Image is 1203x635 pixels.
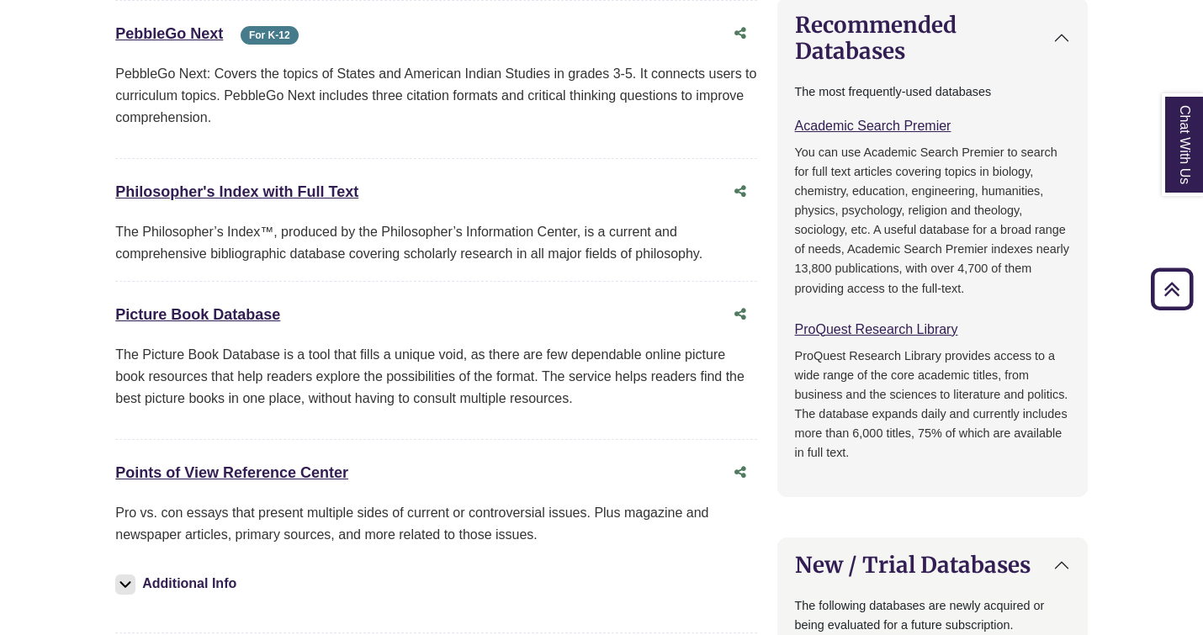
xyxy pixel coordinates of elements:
[795,119,951,133] a: Academic Search Premier
[778,538,1087,591] button: New / Trial Databases
[723,299,757,331] button: Share this database
[241,26,299,45] span: For K-12
[115,63,756,128] p: PebbleGo Next: Covers the topics of States and American Indian Studies in grades 3-5. It connects...
[723,176,757,208] button: Share this database
[795,322,958,336] a: ProQuest Research Library
[723,18,757,50] button: Share this database
[115,572,241,595] button: Additional Info
[795,82,1070,102] p: The most frequently-used databases
[723,457,757,489] button: Share this database
[115,221,756,264] div: The Philosopher’s Index™, produced by the Philosopher’s Information Center, is a current and comp...
[115,502,756,545] p: Pro vs. con essays that present multiple sides of current or controversial issues. Plus magazine ...
[115,183,358,200] a: Philosopher's Index with Full Text
[795,596,1070,635] p: The following databases are newly acquired or being evaluated for a future subscription.
[795,347,1070,463] p: ProQuest Research Library provides access to a wide range of the core academic titles, from busin...
[1145,278,1199,300] a: Back to Top
[115,344,756,409] p: The Picture Book Database is a tool that fills a unique void, as there are few dependable online ...
[795,143,1070,298] p: You can use Academic Search Premier to search for full text articles covering topics in biology, ...
[115,306,280,323] a: Picture Book Database
[115,464,348,481] a: Points of View Reference Center
[115,25,223,42] a: PebbleGo Next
